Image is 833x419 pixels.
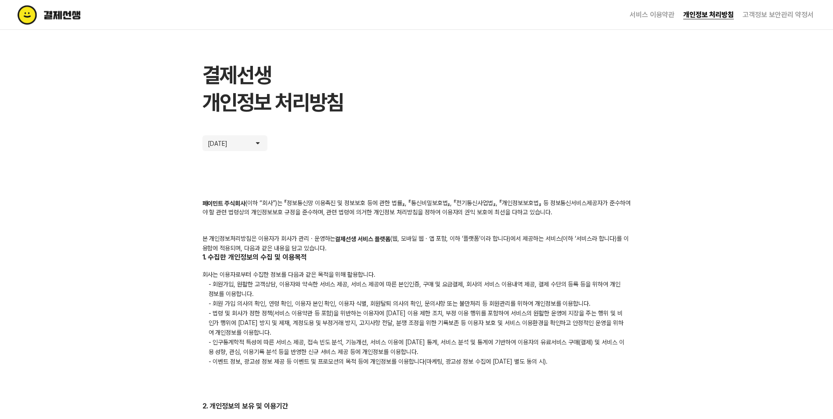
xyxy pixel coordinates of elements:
[202,337,631,357] p: - 인구통계학적 특성에 따른 서비스 제공, 접속 빈도 분석, 기능개선, 서비스 이용에 [DATE] 통계, 서비스 분석 및 통계에 기반하여 이용자의 유료서비스 구매(결제) 및 ...
[202,279,631,299] p: - 회원가입, 원활한 고객상담, 이용자와 약속한 서비스 제공, 서비스 제공에 따른 본인인증, 구매 및 요금결제, 회사의 서비스 이용내역 제공, 결제 수단의 등록 등을 위하여 ...
[202,357,631,366] p: - 이벤트 정보, 광고성 정보 제공 등 이벤트 및 프로모션의 목적 등에 개인정보를 이용합니다(마케팅, 광고성 정보 수집에 [DATE] 별도 동의 시).
[202,270,631,366] div: 회사는 이용자로부터 수집한 정보를 다음과 같은 목적을 위해 활용합니다.
[743,11,814,19] a: 고객정보 보안관리 약정서
[253,139,262,148] img: arrow icon
[630,11,674,19] a: 서비스 이용약관
[202,308,631,337] p: - 법령 및 회사가 정한 정책(서비스 이용약관 등 포함)을 위반하는 이용자에 [DATE] 이용 제한 조치, 부정 이용 행위를 포함하여 서비스의 원활한 운영에 지장을 주는 행위...
[335,236,390,243] b: 결제선생 서비스 플랫폼
[18,5,118,25] img: terms logo
[202,299,631,308] p: - 회원 가입 의사의 확인, 연령 확인, 이용자 본인 확인, 이용자 식별, 회원탈퇴 의사의 확인, 문의사항 또는 불만처리 등 회원관리를 위하여 개인정보를 이용합니다.
[202,200,246,207] b: 페이민트 주식회사
[202,135,267,151] button: [DATE]
[202,253,631,263] h2: 1. 수집한 개인정보의 수집 및 이용목적
[208,139,234,148] p: [DATE]
[683,11,734,19] a: 개인정보 처리방침
[202,401,631,412] h2: 2. 개인정보의 보유 및 이용기간
[202,61,631,116] h1: 결제선생 개인정보 처리방침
